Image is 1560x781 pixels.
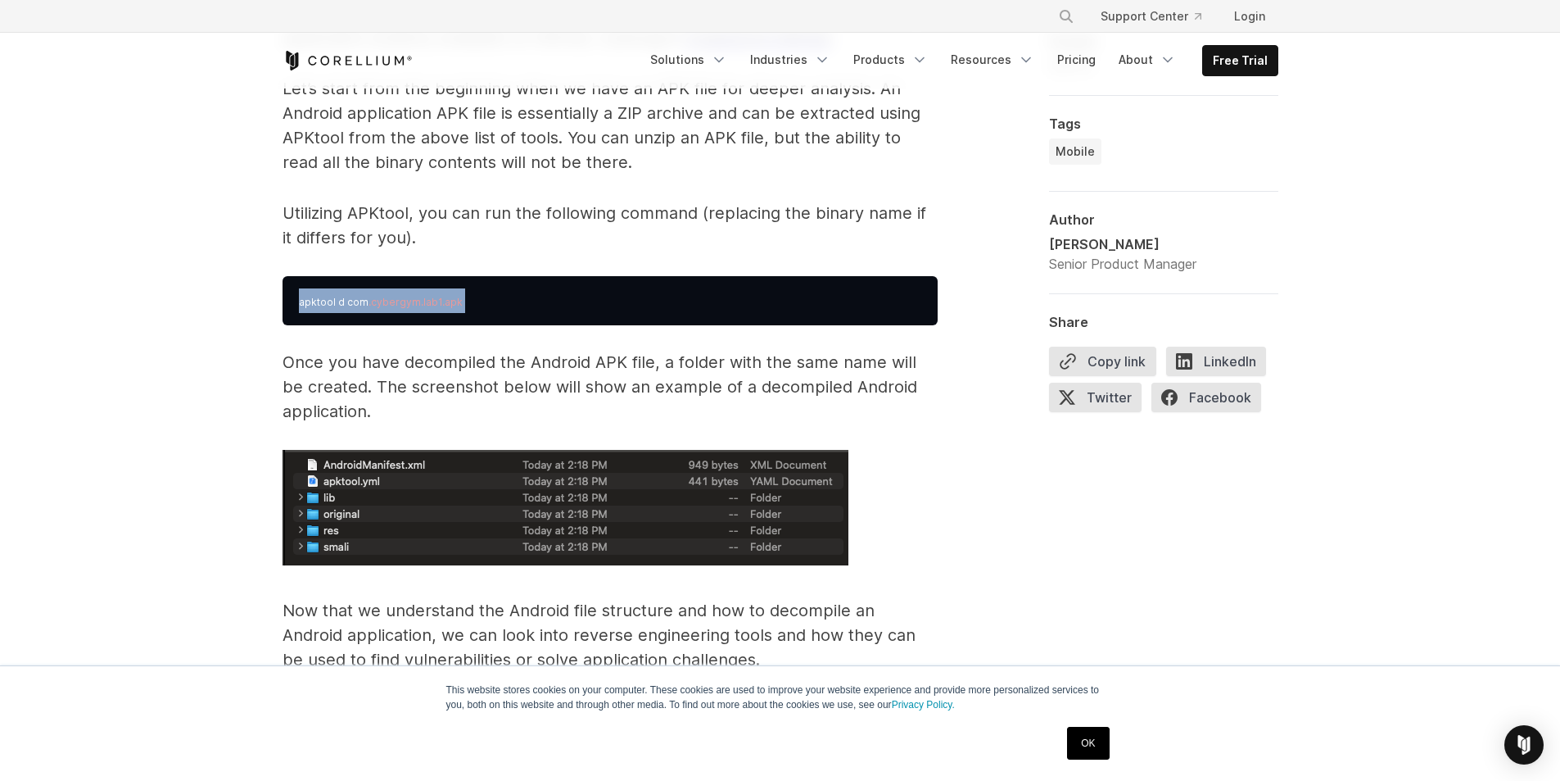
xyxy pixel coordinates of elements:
[1049,211,1278,228] div: Author
[1221,2,1278,31] a: Login
[1049,383,1151,419] a: Twitter
[1166,347,1266,376] span: LinkedIn
[941,45,1044,75] a: Resources
[1056,143,1095,160] span: Mobile
[1049,138,1101,165] a: Mobile
[1109,45,1186,75] a: About
[299,296,369,308] span: apktool d com
[1047,45,1106,75] a: Pricing
[1151,383,1261,412] span: Facebook
[1166,347,1276,383] a: LinkedIn
[1038,2,1278,31] div: Navigation Menu
[283,201,938,250] p: Utilizing APKtool, you can run the following command (replacing the binary name if it differs for...
[1049,254,1196,274] div: Senior Product Manager
[892,699,955,711] a: Privacy Policy.
[446,683,1115,712] p: This website stores cookies on your computer. These cookies are used to improve your website expe...
[1049,314,1278,330] div: Share
[1067,727,1109,760] a: OK
[1049,116,1278,132] div: Tags
[1049,383,1142,412] span: Twitter
[369,296,463,308] span: .cybergym.lab1.apk
[283,350,938,424] p: Once you have decompiled the Android APK file, a folder with the same name will be created. The s...
[1051,2,1081,31] button: Search
[1504,725,1544,765] div: Open Intercom Messenger
[1049,234,1196,254] div: [PERSON_NAME]
[1049,347,1156,376] button: Copy link
[283,450,848,565] img: Example of a decompiled android application.
[640,45,737,75] a: Solutions
[640,45,1278,76] div: Navigation Menu
[283,598,938,672] p: Now that we understand the Android file structure and how to decompile an Android application, we...
[1087,2,1214,31] a: Support Center
[1151,383,1271,419] a: Facebook
[843,45,938,75] a: Products
[740,45,840,75] a: Industries
[283,51,413,70] a: Corellium Home
[283,76,938,175] p: Let’s start from the beginning when we have an APK file for deeper analysis. An Android applicati...
[1203,46,1277,75] a: Free Trial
